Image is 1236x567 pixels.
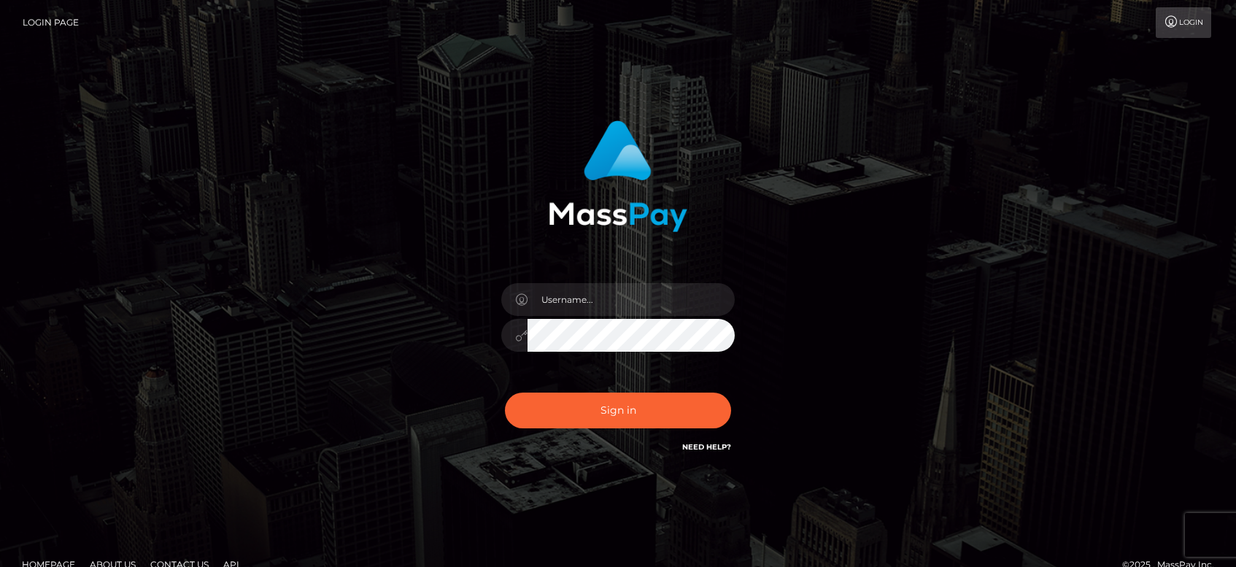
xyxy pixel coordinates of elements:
a: Need Help? [682,442,731,452]
a: Login [1156,7,1211,38]
a: Login Page [23,7,79,38]
button: Sign in [505,393,731,428]
input: Username... [528,283,735,316]
img: MassPay Login [549,120,687,232]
